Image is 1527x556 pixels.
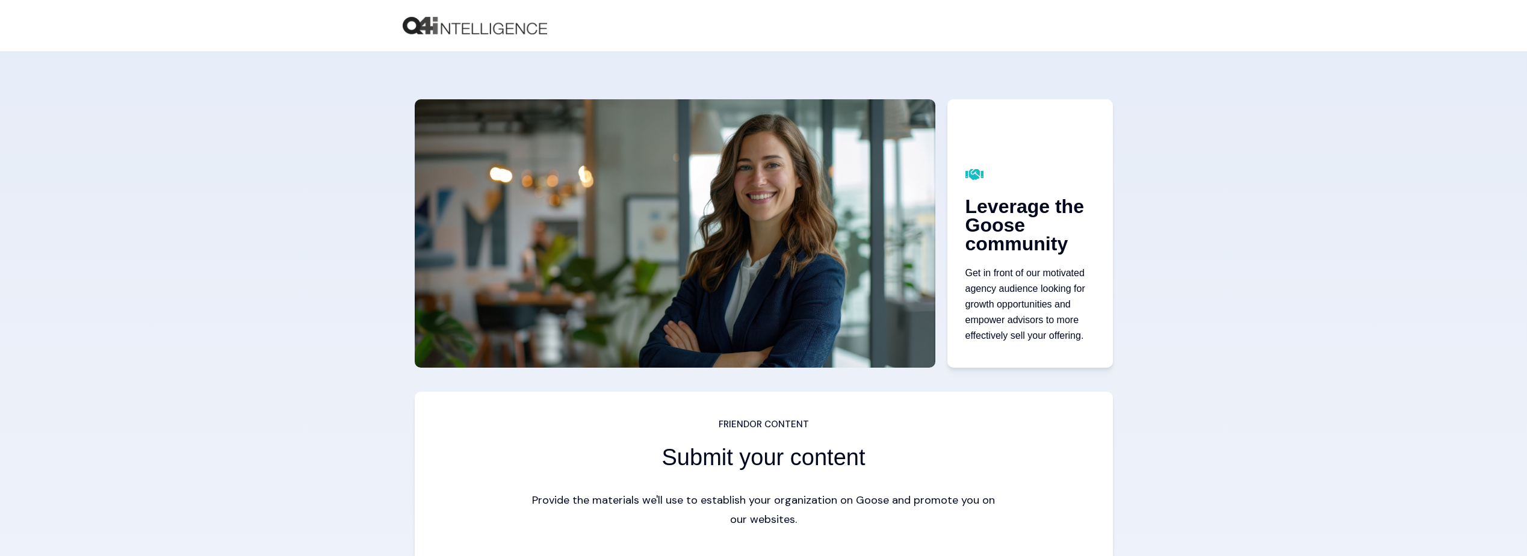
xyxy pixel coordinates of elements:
[719,416,809,433] span: FRIENDOR CONTENT
[403,17,547,35] img: Q4intelligence, LLC logo
[523,442,1005,472] h2: Submit your content
[403,17,547,35] a: Back to Home
[965,265,1095,344] p: mpower advisors to more effectively sell your offering.
[965,197,1095,253] div: Leverage the Goose community
[965,268,1085,325] span: Get in front of our motivated agency audience looking for growth opportunities and e
[523,490,1005,529] span: Provide the materials we'll use to establish your organization on Goose and promote you on our we...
